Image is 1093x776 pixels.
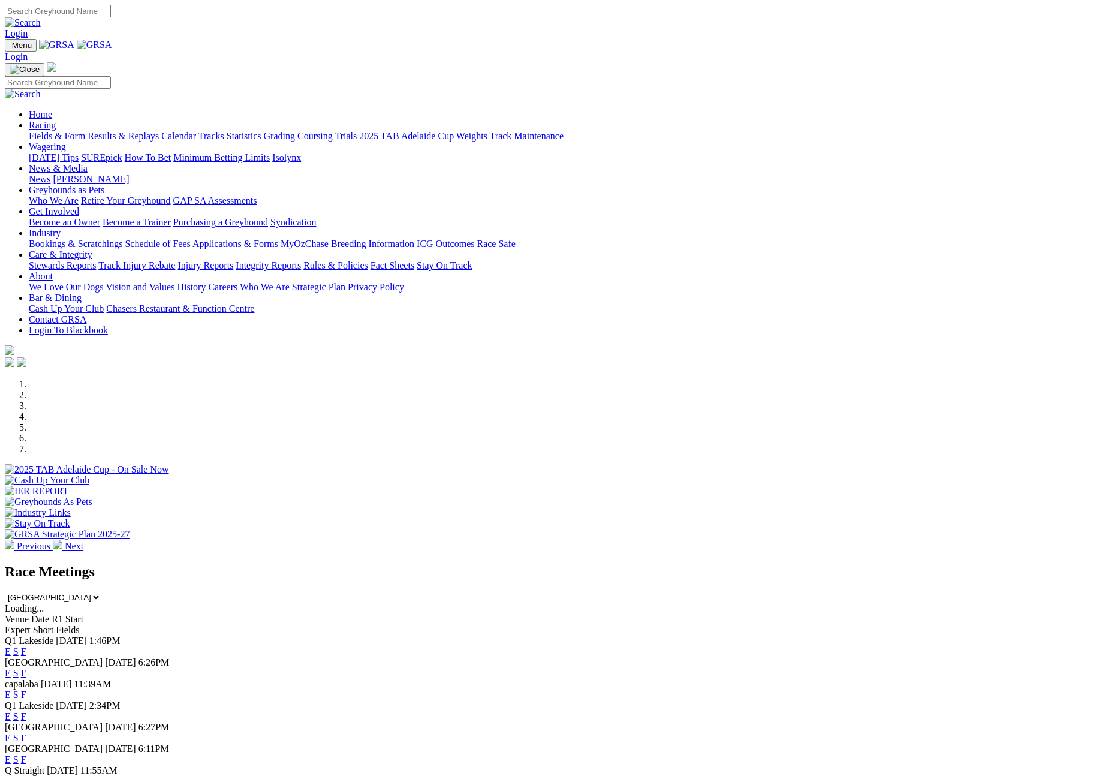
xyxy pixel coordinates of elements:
[138,657,170,667] span: 6:26PM
[297,131,333,141] a: Coursing
[125,152,171,163] a: How To Bet
[5,17,41,28] img: Search
[5,89,41,100] img: Search
[80,765,118,775] span: 11:55AM
[53,541,83,551] a: Next
[417,239,474,249] a: ICG Outcomes
[81,195,171,206] a: Retire Your Greyhound
[272,152,301,163] a: Isolynx
[5,722,103,732] span: [GEOGRAPHIC_DATA]
[29,195,1088,206] div: Greyhounds as Pets
[52,614,83,624] span: R1 Start
[5,564,1088,580] h2: Race Meetings
[53,174,129,184] a: [PERSON_NAME]
[106,303,254,314] a: Chasers Restaurant & Function Centre
[208,282,237,292] a: Careers
[5,497,92,507] img: Greyhounds As Pets
[5,518,70,529] img: Stay On Track
[88,131,159,141] a: Results & Replays
[21,733,26,743] a: F
[456,131,487,141] a: Weights
[264,131,295,141] a: Grading
[29,195,79,206] a: Who We Are
[105,744,136,754] span: [DATE]
[29,293,82,303] a: Bar & Dining
[29,206,79,216] a: Get Involved
[29,239,122,249] a: Bookings & Scratchings
[29,142,66,152] a: Wagering
[173,195,257,206] a: GAP SA Assessments
[29,271,53,281] a: About
[490,131,564,141] a: Track Maintenance
[21,668,26,678] a: F
[161,131,196,141] a: Calendar
[77,40,112,50] img: GRSA
[5,63,44,76] button: Toggle navigation
[192,239,278,249] a: Applications & Forms
[5,700,53,711] span: Q1 Lakeside
[21,646,26,657] a: F
[39,40,74,50] img: GRSA
[29,152,79,163] a: [DATE] Tips
[5,603,44,613] span: Loading...
[29,260,1088,271] div: Care & Integrity
[417,260,472,270] a: Stay On Track
[138,744,169,754] span: 6:11PM
[29,120,56,130] a: Racing
[5,744,103,754] span: [GEOGRAPHIC_DATA]
[21,711,26,721] a: F
[89,700,121,711] span: 2:34PM
[5,541,53,551] a: Previous
[56,636,87,646] span: [DATE]
[17,541,50,551] span: Previous
[29,260,96,270] a: Stewards Reports
[5,765,44,775] span: Q Straight
[5,76,111,89] input: Search
[177,282,206,292] a: History
[29,174,1088,185] div: News & Media
[5,733,11,743] a: E
[65,541,83,551] span: Next
[371,260,414,270] a: Fact Sheets
[31,614,49,624] span: Date
[12,41,32,50] span: Menu
[41,679,72,689] span: [DATE]
[359,131,454,141] a: 2025 TAB Adelaide Cup
[13,690,19,700] a: S
[5,475,89,486] img: Cash Up Your Club
[5,357,14,367] img: facebook.svg
[29,282,103,292] a: We Love Our Dogs
[5,486,68,497] img: IER REPORT
[5,529,130,540] img: GRSA Strategic Plan 2025-27
[125,239,190,249] a: Schedule of Fees
[198,131,224,141] a: Tracks
[29,228,61,238] a: Industry
[89,636,121,646] span: 1:46PM
[29,303,1088,314] div: Bar & Dining
[5,464,169,475] img: 2025 TAB Adelaide Cup - On Sale Now
[13,754,19,765] a: S
[5,668,11,678] a: E
[29,303,104,314] a: Cash Up Your Club
[281,239,329,249] a: MyOzChase
[17,357,26,367] img: twitter.svg
[103,217,171,227] a: Become a Trainer
[29,163,88,173] a: News & Media
[13,733,19,743] a: S
[270,217,316,227] a: Syndication
[29,185,104,195] a: Greyhounds as Pets
[13,646,19,657] a: S
[29,314,86,324] a: Contact GRSA
[5,5,111,17] input: Search
[348,282,404,292] a: Privacy Policy
[81,152,122,163] a: SUREpick
[13,668,19,678] a: S
[236,260,301,270] a: Integrity Reports
[56,700,87,711] span: [DATE]
[5,507,71,518] img: Industry Links
[56,625,79,635] span: Fields
[173,217,268,227] a: Purchasing a Greyhound
[303,260,368,270] a: Rules & Policies
[5,754,11,765] a: E
[5,625,31,635] span: Expert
